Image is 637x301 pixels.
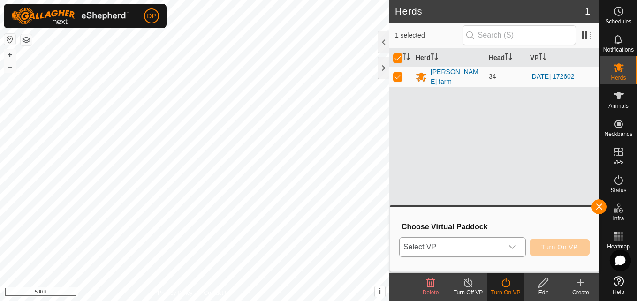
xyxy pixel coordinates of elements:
h2: Herds [395,6,585,17]
span: Animals [608,103,629,109]
th: Herd [412,49,485,67]
a: Contact Us [204,289,232,297]
th: VP [526,49,599,67]
span: Status [610,188,626,193]
span: 34 [489,73,496,80]
div: [PERSON_NAME] farm [431,67,481,87]
span: Turn On VP [541,243,578,251]
div: Create [562,288,599,297]
span: Herds [611,75,626,81]
input: Search (S) [463,25,576,45]
button: – [4,61,15,73]
span: Help [613,289,624,295]
span: Heatmap [607,244,630,249]
div: Turn Off VP [449,288,487,297]
button: Turn On VP [530,239,590,256]
span: 1 selected [395,30,463,40]
span: Delete [423,289,439,296]
img: Gallagher Logo [11,8,129,24]
p-sorticon: Activate to sort [505,54,512,61]
a: [DATE] 172602 [530,73,575,80]
th: Head [485,49,526,67]
div: Turn On VP [487,288,524,297]
span: 1 [585,4,590,18]
span: DP [147,11,156,21]
a: Help [600,272,637,299]
div: Edit [524,288,562,297]
button: Reset Map [4,34,15,45]
span: i [379,287,381,295]
button: i [375,286,385,297]
p-sorticon: Activate to sort [539,54,546,61]
h3: Choose Virtual Paddock [402,222,590,231]
span: Notifications [603,47,634,53]
span: Schedules [605,19,631,24]
p-sorticon: Activate to sort [431,54,438,61]
a: Privacy Policy [158,289,193,297]
span: Select VP [400,238,503,256]
span: VPs [613,159,623,165]
button: Map Layers [21,34,32,45]
div: dropdown trigger [503,238,522,256]
span: Neckbands [604,131,632,137]
p-sorticon: Activate to sort [402,54,410,61]
button: + [4,49,15,60]
span: Infra [613,216,624,221]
